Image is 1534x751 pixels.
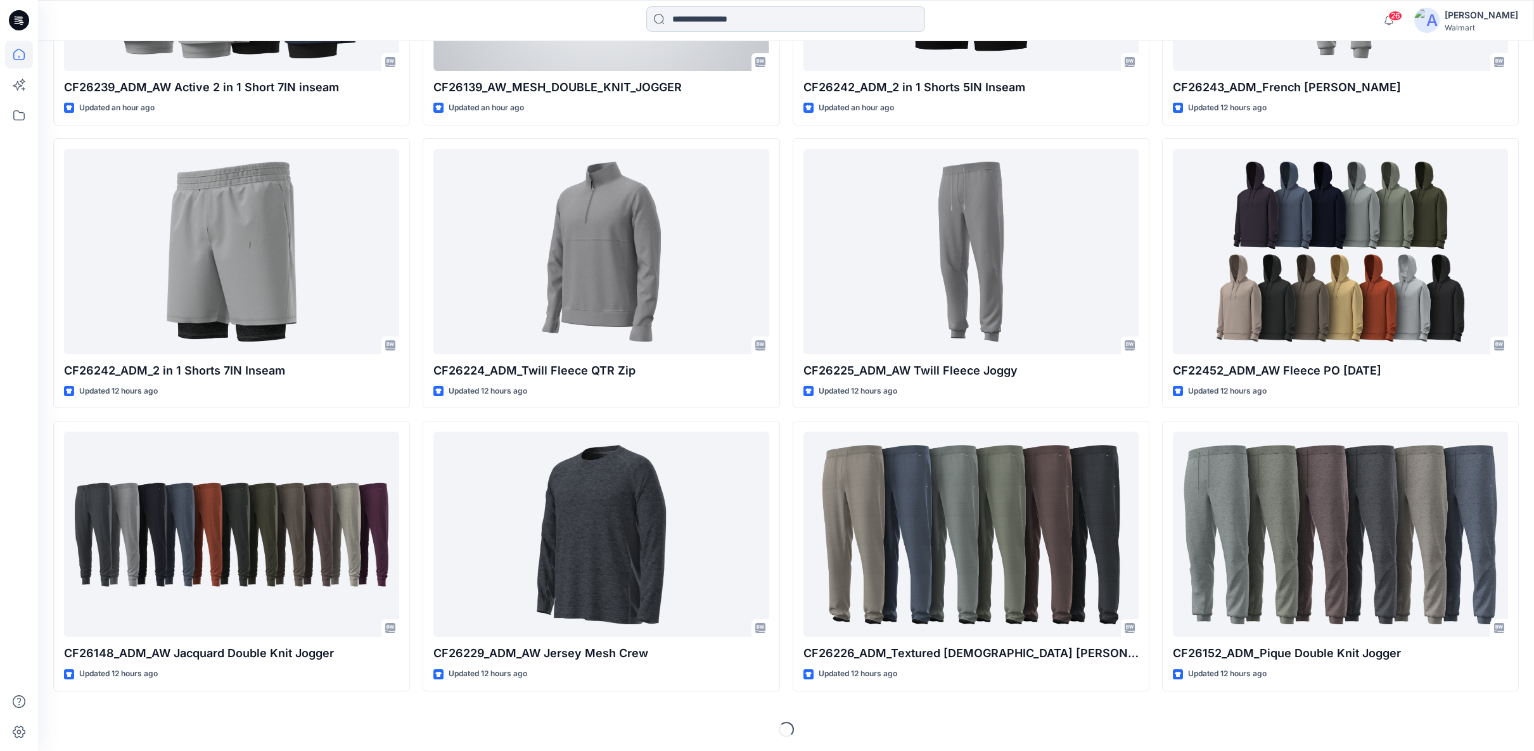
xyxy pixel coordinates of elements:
p: CF22452_ADM_AW Fleece PO [DATE] [1173,362,1508,380]
span: 26 [1388,11,1402,21]
p: Updated 12 hours ago [1188,667,1267,681]
p: Updated 12 hours ago [79,667,158,681]
a: CF26242_ADM_2 in 1 Shorts 7IN Inseam [64,149,399,354]
p: CF26229_ADM_AW Jersey Mesh Crew [433,645,769,662]
a: CF26226_ADM_Textured French Terry Jogger [803,432,1139,637]
p: CF26242_ADM_2 in 1 Shorts 7IN Inseam [64,362,399,380]
a: CF26224_ADM_Twill Fleece QTR Zip [433,149,769,354]
p: Updated 12 hours ago [1188,385,1267,398]
p: CF26225_ADM_AW Twill Fleece Joggy [803,362,1139,380]
a: CF26148_ADM_AW Jacquard Double Knit Jogger [64,432,399,637]
p: CF26243_ADM_French [PERSON_NAME] [1173,79,1508,96]
a: CF26225_ADM_AW Twill Fleece Joggy [803,149,1139,354]
div: [PERSON_NAME] [1445,8,1518,23]
p: CF26152_ADM_Pique Double Knit Jogger [1173,645,1508,662]
p: Updated an hour ago [79,101,155,115]
p: Updated an hour ago [449,101,524,115]
a: CF22452_ADM_AW Fleece PO 03SEP25 [1173,149,1508,354]
p: CF26224_ADM_Twill Fleece QTR Zip [433,362,769,380]
p: Updated 12 hours ago [819,667,897,681]
img: avatar [1414,8,1440,33]
p: Updated 12 hours ago [1188,101,1267,115]
p: Updated 12 hours ago [449,385,527,398]
a: CF26152_ADM_Pique Double Knit Jogger [1173,432,1508,637]
p: CF26148_ADM_AW Jacquard Double Knit Jogger [64,645,399,662]
p: Updated an hour ago [819,101,894,115]
a: CF26229_ADM_AW Jersey Mesh Crew [433,432,769,637]
p: Updated 12 hours ago [79,385,158,398]
p: CF26242_ADM_2 in 1 Shorts 5IN Inseam [803,79,1139,96]
p: Updated 12 hours ago [449,667,527,681]
p: CF26139_AW_MESH_DOUBLE_KNIT_JOGGER [433,79,769,96]
p: CF26239_ADM_AW Active 2 in 1 Short 7IN inseam [64,79,399,96]
p: Updated 12 hours ago [819,385,897,398]
p: CF26226_ADM_Textured [DEMOGRAPHIC_DATA] [PERSON_NAME] [803,645,1139,662]
div: Walmart [1445,23,1518,32]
